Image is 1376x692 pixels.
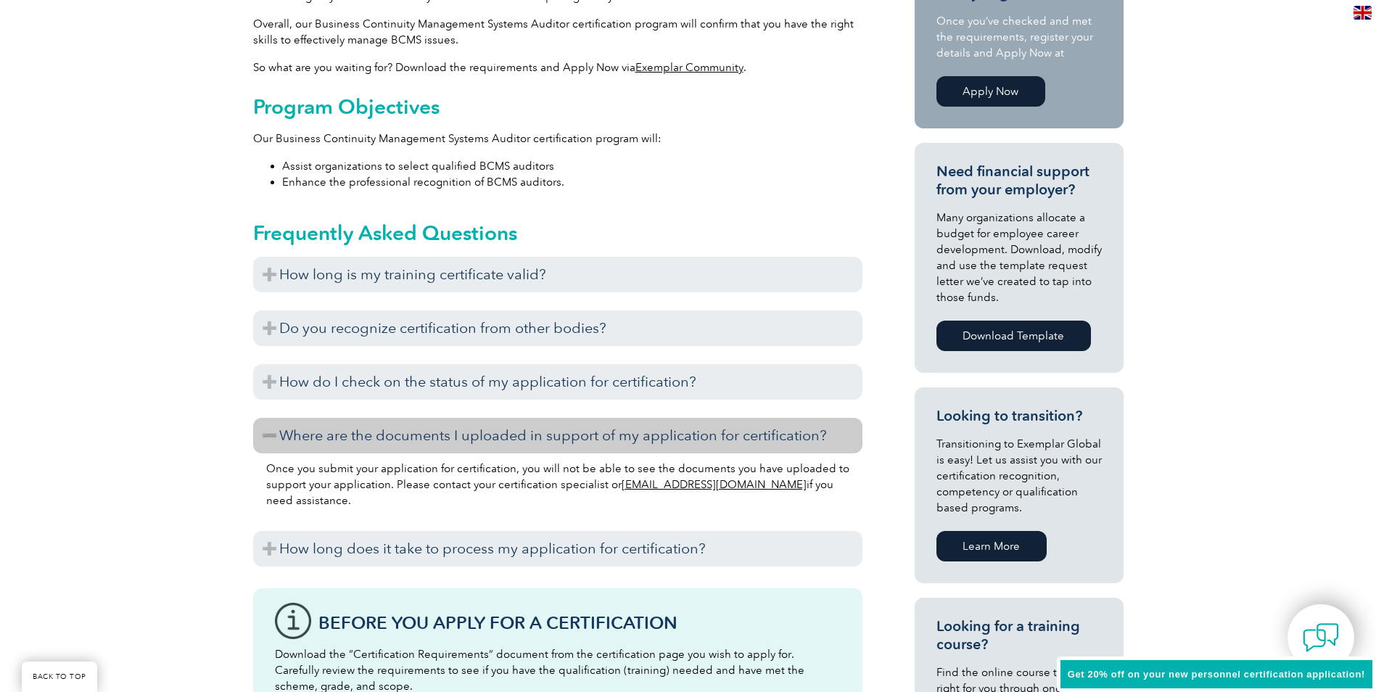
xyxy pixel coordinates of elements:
h3: Do you recognize certification from other bodies? [253,310,862,346]
li: Assist organizations to select qualified BCMS auditors [282,158,862,174]
h3: Before You Apply For a Certification [318,614,841,632]
p: Transitioning to Exemplar Global is easy! Let us assist you with our certification recognition, c... [936,436,1102,516]
a: Exemplar Community [635,61,743,74]
img: contact-chat.png [1303,619,1339,656]
img: en [1354,6,1372,20]
span: Get 20% off on your new personnel certification application! [1068,669,1365,680]
h2: Program Objectives [253,95,862,118]
p: Once you submit your application for certification, you will not be able to see the documents you... [266,461,849,508]
h3: How do I check on the status of my application for certification? [253,364,862,400]
p: Once you’ve checked and met the requirements, register your details and Apply Now at [936,13,1102,61]
p: Overall, our Business Continuity Management Systems Auditor certification program will confirm th... [253,16,862,48]
h3: Looking to transition? [936,407,1102,425]
p: Our Business Continuity Management Systems Auditor certification program will: [253,131,862,147]
h3: Looking for a training course? [936,617,1102,654]
h3: How long is my training certificate valid? [253,257,862,292]
h3: How long does it take to process my application for certification? [253,531,862,567]
li: Enhance the professional recognition of BCMS auditors. [282,174,862,190]
a: Download Template [936,321,1091,351]
a: BACK TO TOP [22,662,97,692]
a: Apply Now [936,76,1045,107]
p: So what are you waiting for? Download the requirements and Apply Now via . [253,59,862,75]
a: [EMAIL_ADDRESS][DOMAIN_NAME] [622,478,807,491]
h3: Where are the documents I uploaded in support of my application for certification? [253,418,862,453]
a: Learn More [936,531,1047,561]
p: Many organizations allocate a budget for employee career development. Download, modify and use th... [936,210,1102,305]
h2: Frequently Asked Questions [253,221,862,244]
h3: Need financial support from your employer? [936,162,1102,199]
